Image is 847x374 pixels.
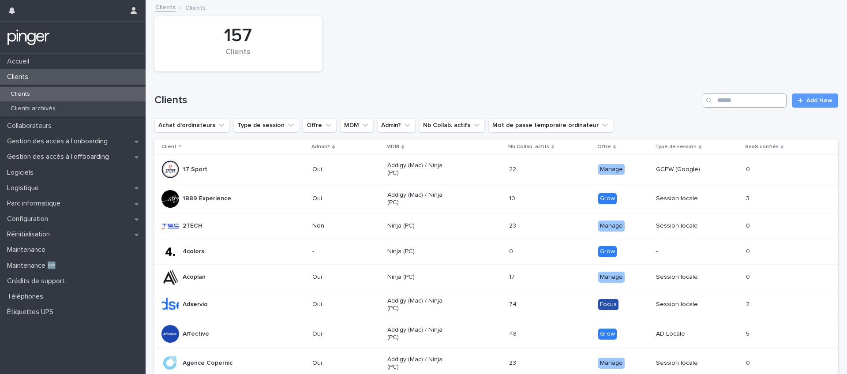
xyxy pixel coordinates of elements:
[703,93,787,108] input: Search
[4,122,59,130] p: Collaborateurs
[598,299,618,310] div: Focus
[509,221,518,230] p: 23
[169,48,307,66] div: Clients
[311,142,330,152] p: Admin?
[183,248,206,255] p: 4colors.
[746,193,751,202] p: 3
[183,330,209,338] p: Affective
[387,297,450,312] p: Addigy (Mac) / Ninja (PC)
[386,142,399,152] p: MDM
[598,358,625,369] div: Manage
[656,330,719,338] p: AD Locale
[598,272,625,283] div: Manage
[4,230,57,239] p: Réinitialisation
[4,153,116,161] p: Gestion des accès à l’offboarding
[169,25,307,47] div: 157
[509,329,518,338] p: 48
[656,273,719,281] p: Session locale
[154,290,838,319] tr: AdservioOuiAddigy (Mac) / Ninja (PC)7474 FocusSession locale22
[806,97,832,104] span: Add New
[4,57,36,66] p: Accueil
[509,299,518,308] p: 74
[312,301,375,308] p: Oui
[377,118,416,132] button: Admin?
[656,222,719,230] p: Session locale
[4,168,41,177] p: Logiciels
[4,262,63,270] p: Maintenance 🆕
[4,277,72,285] p: Crédits de support
[340,118,374,132] button: MDM
[183,301,208,308] p: Adservio
[656,301,719,308] p: Session locale
[598,164,625,175] div: Manage
[154,184,838,213] tr: 1889 ExperienceOuiAddigy (Mac) / Ninja (PC)1010 GrowSession locale33
[387,273,450,281] p: Ninja (PC)
[154,264,838,290] tr: AcoplanOuiNinja (PC)1717 ManageSession locale00
[185,2,206,12] p: Clients
[509,164,518,173] p: 22
[183,359,232,367] p: Agence Copernic
[387,162,450,177] p: Addigy (Mac) / Ninja (PC)
[488,118,613,132] button: Mot de passe temporaire ordinateur
[154,213,838,239] tr: 2TECHNonNinja (PC)2323 ManageSession locale00
[183,222,202,230] p: 2TECH
[4,308,60,316] p: Étiquettes UPS
[4,215,55,223] p: Configuration
[387,191,450,206] p: Addigy (Mac) / Ninja (PC)
[598,221,625,232] div: Manage
[746,272,752,281] p: 0
[4,184,46,192] p: Logistique
[746,299,751,308] p: 2
[7,29,50,46] img: mTgBEunGTSyRkCgitkcU
[655,142,697,152] p: Type de session
[509,193,517,202] p: 10
[792,93,838,108] a: Add New
[746,329,751,338] p: 5
[387,248,450,255] p: Ninja (PC)
[746,358,752,367] p: 0
[312,195,375,202] p: Oui
[419,118,485,132] button: Nb Collab. actifs
[656,248,719,255] p: -
[387,222,450,230] p: Ninja (PC)
[656,166,719,173] p: GCPW (Google)
[312,330,375,338] p: Oui
[746,164,752,173] p: 0
[387,326,450,341] p: Addigy (Mac) / Ninja (PC)
[4,246,52,254] p: Maintenance
[508,142,549,152] p: Nb Collab. actifs
[4,292,50,301] p: Téléphones
[746,221,752,230] p: 0
[183,166,207,173] p: 17 Sport
[312,248,375,255] p: -
[312,222,375,230] p: Non
[233,118,299,132] button: Type de session
[312,166,375,173] p: Oui
[745,142,779,152] p: SaaS confiés
[597,142,611,152] p: Offre
[183,195,231,202] p: 1889 Experience
[312,273,375,281] p: Oui
[154,94,699,107] h1: Clients
[154,319,838,349] tr: AffectiveOuiAddigy (Mac) / Ninja (PC)4848 GrowAD Locale55
[4,199,67,208] p: Parc informatique
[154,155,838,184] tr: 17 SportOuiAddigy (Mac) / Ninja (PC)2222 ManageGCPW (Google)00
[155,2,176,12] a: Clients
[161,142,176,152] p: Client
[509,358,518,367] p: 23
[154,239,838,265] tr: 4colors.-Ninja (PC)00 Grow-00
[303,118,337,132] button: Offre
[183,273,206,281] p: Acoplan
[509,246,515,255] p: 0
[312,359,375,367] p: Oui
[598,329,617,340] div: Grow
[509,272,517,281] p: 17
[4,137,115,146] p: Gestion des accès à l’onboarding
[4,73,35,81] p: Clients
[387,356,450,371] p: Addigy (Mac) / Ninja (PC)
[4,90,37,98] p: Clients
[598,193,617,204] div: Grow
[598,246,617,257] div: Grow
[656,195,719,202] p: Session locale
